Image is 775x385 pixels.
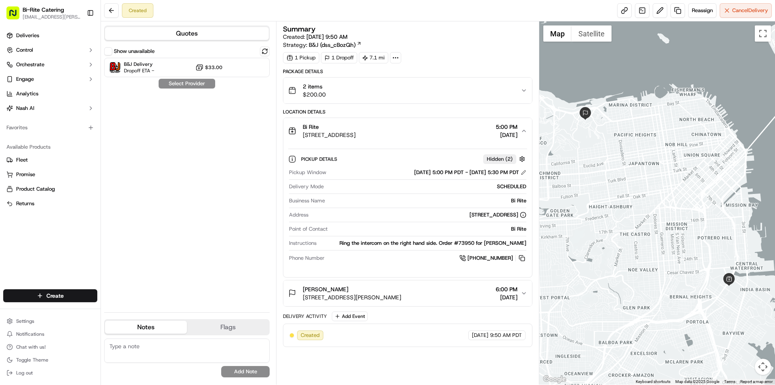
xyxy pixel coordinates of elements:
[303,293,401,301] span: [STREET_ADDRESS][PERSON_NAME]
[720,3,772,18] button: CancelDelivery
[636,379,670,385] button: Keyboard shortcuts
[16,370,33,376] span: Log out
[16,344,46,350] span: Chat with us!
[3,58,97,71] button: Orchestrate
[76,181,130,189] span: API Documentation
[3,73,97,86] button: Engage
[301,156,339,162] span: Pickup Details
[675,379,719,384] span: Map data ©2025 Google
[359,52,388,63] div: 7.1 mi
[71,125,88,132] span: [DATE]
[3,341,97,353] button: Chat with us!
[283,280,532,306] button: [PERSON_NAME][STREET_ADDRESS][PERSON_NAME]6:00 PM[DATE]
[331,225,526,233] div: Bi Rite
[3,121,97,134] div: Favorites
[732,7,768,14] span: Cancel Delivery
[6,156,94,164] a: Fleet
[110,62,120,73] img: B&J Delivery
[321,52,357,63] div: 1 Dropoff
[23,14,80,20] button: [EMAIL_ADDRESS][PERSON_NAME][DOMAIN_NAME]
[3,197,97,210] button: Returns
[16,32,39,39] span: Deliveries
[8,8,24,24] img: Nash
[572,25,612,42] button: Show satellite imagery
[3,3,84,23] button: Bi-Rite Catering[EMAIL_ADDRESS][PERSON_NAME][DOMAIN_NAME]
[303,90,326,99] span: $200.00
[8,105,54,112] div: Past conversations
[3,87,97,100] a: Analytics
[740,379,773,384] a: Report a map error
[303,285,348,293] span: [PERSON_NAME]
[283,33,348,41] span: Created:
[17,77,31,92] img: 5e9a9d7314ff4150bce227a61376b483.jpg
[283,144,532,277] div: Bi Rite[STREET_ADDRESS]5:00 PM[DATE]
[541,374,568,385] img: Google
[3,102,97,115] button: Nash AI
[490,332,522,339] span: 9:50 AM PDT
[289,183,324,190] span: Delivery Mode
[496,123,517,131] span: 5:00 PM
[137,80,147,89] button: Start new chat
[303,123,319,131] span: Bi Rite
[496,293,517,301] span: [DATE]
[8,181,15,188] div: 📗
[309,41,362,49] a: B&J (dss_cBozQh)
[16,331,44,337] span: Notifications
[205,64,222,71] span: $33.00
[80,200,98,206] span: Pylon
[289,240,316,247] span: Instructions
[3,44,97,57] button: Control
[301,332,320,339] span: Created
[16,185,55,193] span: Product Catalog
[3,29,97,42] a: Deliveries
[114,48,155,55] label: Show unavailable
[16,105,34,112] span: Nash AI
[16,46,33,54] span: Control
[3,367,97,379] button: Log out
[688,3,716,18] button: Reassign
[5,177,65,192] a: 📗Knowledge Base
[3,183,97,196] button: Product Catalog
[16,61,44,68] span: Orchestrate
[65,147,82,154] span: [DATE]
[724,379,735,384] a: Terms (opens in new tab)
[3,328,97,340] button: Notifications
[309,41,356,49] span: B&J (dss_cBozQh)
[496,285,517,293] span: 6:00 PM
[16,126,23,132] img: 1736555255976-a54dd68f-1ca7-489b-9aae-adbdc363a1c4
[36,77,132,85] div: Start new chat
[332,311,368,321] button: Add Event
[303,131,356,139] span: [STREET_ADDRESS]
[3,154,97,166] button: Fleet
[483,154,527,164] button: Hidden (2)
[16,200,34,207] span: Returns
[65,177,133,192] a: 💻API Documentation
[283,68,532,75] div: Package Details
[283,109,532,115] div: Location Details
[46,292,64,300] span: Create
[289,225,328,233] span: Point of Contact
[23,6,64,14] button: Bi-Rite Catering
[755,25,771,42] button: Toggle fullscreen view
[283,313,327,320] div: Delivery Activity
[692,7,713,14] span: Reassign
[289,255,325,262] span: Phone Number
[306,33,348,40] span: [DATE] 9:50 AM
[328,197,526,204] div: Bi Rite
[3,141,97,154] div: Available Products
[3,289,97,302] button: Create
[16,147,23,154] img: 1736555255976-a54dd68f-1ca7-489b-9aae-adbdc363a1c4
[105,27,269,40] button: Quotes
[414,169,526,176] div: [DATE] 5:00 PM PDT - [DATE] 5:30 PM PDT
[187,321,269,334] button: Flags
[320,240,526,247] div: Ring the intercom on the right hand side. Order #73950 for [PERSON_NAME]
[16,318,34,324] span: Settings
[543,25,572,42] button: Show street map
[8,139,21,152] img: Regen Pajulas
[21,52,145,61] input: Got a question? Start typing here...
[57,200,98,206] a: Powered byPylon
[16,156,28,164] span: Fleet
[289,169,326,176] span: Pickup Window
[469,211,526,219] div: [STREET_ADDRESS]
